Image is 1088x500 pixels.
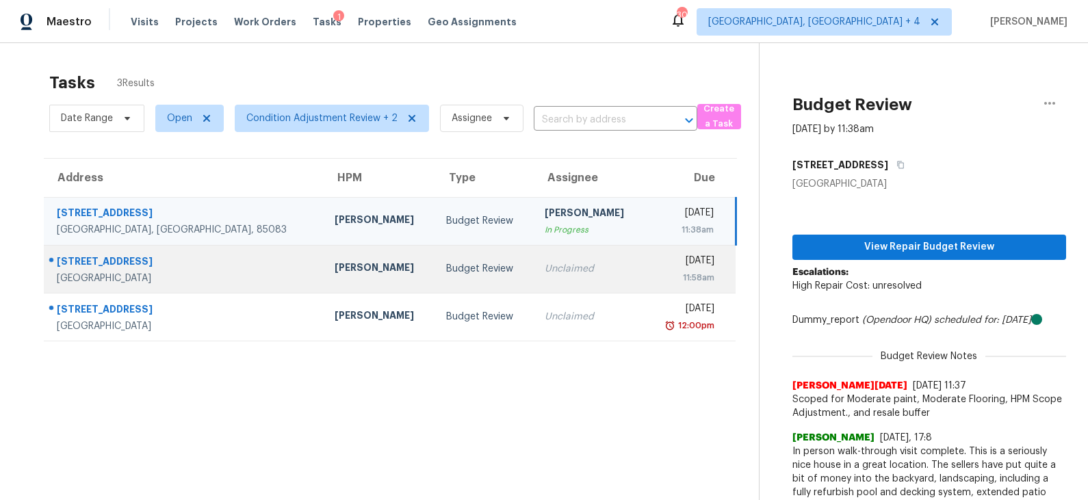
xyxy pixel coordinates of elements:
[446,214,522,228] div: Budget Review
[452,111,492,125] span: Assignee
[234,15,296,29] span: Work Orders
[913,381,966,391] span: [DATE] 11:37
[44,159,324,197] th: Address
[656,302,714,319] div: [DATE]
[49,76,95,90] h2: Tasks
[57,319,313,333] div: [GEOGRAPHIC_DATA]
[358,15,411,29] span: Properties
[428,15,517,29] span: Geo Assignments
[545,310,634,324] div: Unclaimed
[57,272,313,285] div: [GEOGRAPHIC_DATA]
[117,77,155,90] span: 3 Results
[324,159,435,197] th: HPM
[446,262,522,276] div: Budget Review
[880,433,932,443] span: [DATE], 17:8
[792,379,907,393] span: [PERSON_NAME][DATE]
[335,308,424,326] div: [PERSON_NAME]
[803,239,1055,256] span: View Repair Budget Review
[545,262,634,276] div: Unclaimed
[664,319,675,332] img: Overdue Alarm Icon
[792,158,888,172] h5: [STREET_ADDRESS]
[888,153,907,177] button: Copy Address
[313,17,341,27] span: Tasks
[708,15,920,29] span: [GEOGRAPHIC_DATA], [GEOGRAPHIC_DATA] + 4
[792,393,1066,420] span: Scoped for Moderate paint, Moderate Flooring, HPM Scope Adjustment., and resale buffer
[792,98,912,111] h2: Budget Review
[704,101,734,133] span: Create a Task
[335,261,424,278] div: [PERSON_NAME]
[446,310,522,324] div: Budget Review
[57,302,313,319] div: [STREET_ADDRESS]
[985,15,1067,29] span: [PERSON_NAME]
[792,177,1066,191] div: [GEOGRAPHIC_DATA]
[934,315,1031,325] i: scheduled for: [DATE]
[47,15,92,29] span: Maestro
[246,111,398,125] span: Condition Adjustment Review + 2
[656,223,714,237] div: 11:38am
[679,111,699,130] button: Open
[862,315,931,325] i: (Opendoor HQ)
[175,15,218,29] span: Projects
[697,104,741,129] button: Create a Task
[545,223,634,237] div: In Progress
[333,10,344,24] div: 1
[57,223,313,237] div: [GEOGRAPHIC_DATA], [GEOGRAPHIC_DATA], 85083
[545,206,634,223] div: [PERSON_NAME]
[675,319,714,332] div: 12:00pm
[792,431,875,445] span: [PERSON_NAME]
[57,206,313,223] div: [STREET_ADDRESS]
[656,271,714,285] div: 11:58am
[792,281,922,291] span: High Repair Cost: unresolved
[792,122,874,136] div: [DATE] by 11:38am
[792,313,1066,327] div: Dummy_report
[792,235,1066,260] button: View Repair Budget Review
[167,111,192,125] span: Open
[61,111,113,125] span: Date Range
[792,267,849,277] b: Escalations:
[872,350,985,363] span: Budget Review Notes
[57,254,313,272] div: [STREET_ADDRESS]
[534,109,659,131] input: Search by address
[645,159,736,197] th: Due
[335,213,424,230] div: [PERSON_NAME]
[131,15,159,29] span: Visits
[656,254,714,271] div: [DATE]
[435,159,533,197] th: Type
[656,206,714,223] div: [DATE]
[534,159,645,197] th: Assignee
[677,8,686,22] div: 30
